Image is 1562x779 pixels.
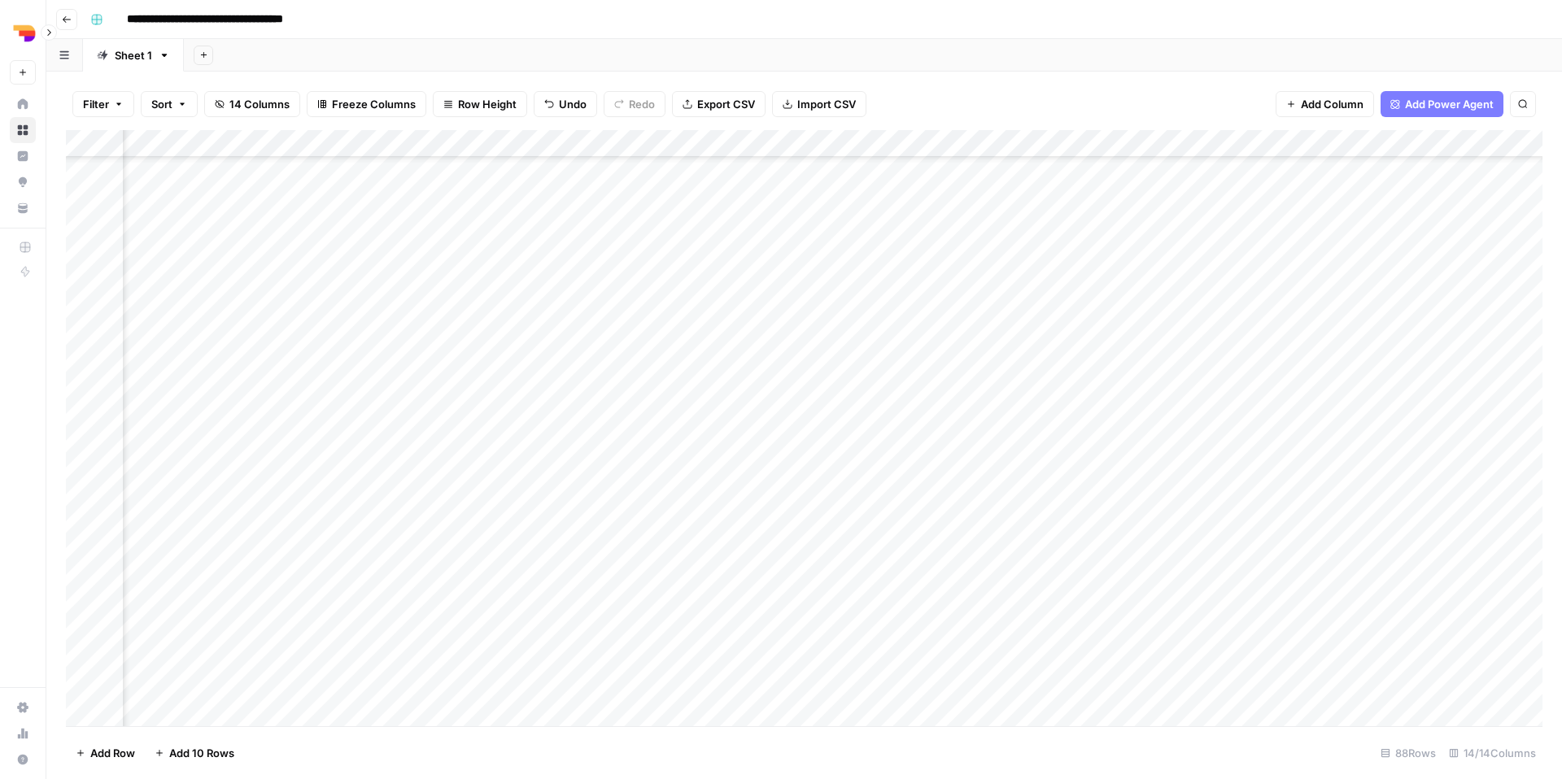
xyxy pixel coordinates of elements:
[697,96,755,112] span: Export CSV
[604,91,665,117] button: Redo
[10,746,36,772] button: Help + Support
[145,740,244,766] button: Add 10 Rows
[141,91,198,117] button: Sort
[90,745,135,761] span: Add Row
[1374,740,1442,766] div: 88 Rows
[10,19,39,48] img: Depends Logo
[772,91,866,117] button: Import CSV
[83,96,109,112] span: Filter
[307,91,426,117] button: Freeze Columns
[10,143,36,169] a: Insights
[10,13,36,54] button: Workspace: Depends
[1276,91,1374,117] button: Add Column
[1301,96,1363,112] span: Add Column
[1442,740,1542,766] div: 14/14 Columns
[559,96,587,112] span: Undo
[10,720,36,746] a: Usage
[534,91,597,117] button: Undo
[1381,91,1503,117] button: Add Power Agent
[229,96,290,112] span: 14 Columns
[10,694,36,720] a: Settings
[10,169,36,195] a: Opportunities
[458,96,517,112] span: Row Height
[204,91,300,117] button: 14 Columns
[10,91,36,117] a: Home
[10,195,36,221] a: Your Data
[169,745,234,761] span: Add 10 Rows
[1405,96,1494,112] span: Add Power Agent
[10,117,36,143] a: Browse
[332,96,416,112] span: Freeze Columns
[115,47,152,63] div: Sheet 1
[629,96,655,112] span: Redo
[83,39,184,72] a: Sheet 1
[66,740,145,766] button: Add Row
[72,91,134,117] button: Filter
[797,96,856,112] span: Import CSV
[151,96,172,112] span: Sort
[672,91,766,117] button: Export CSV
[433,91,527,117] button: Row Height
